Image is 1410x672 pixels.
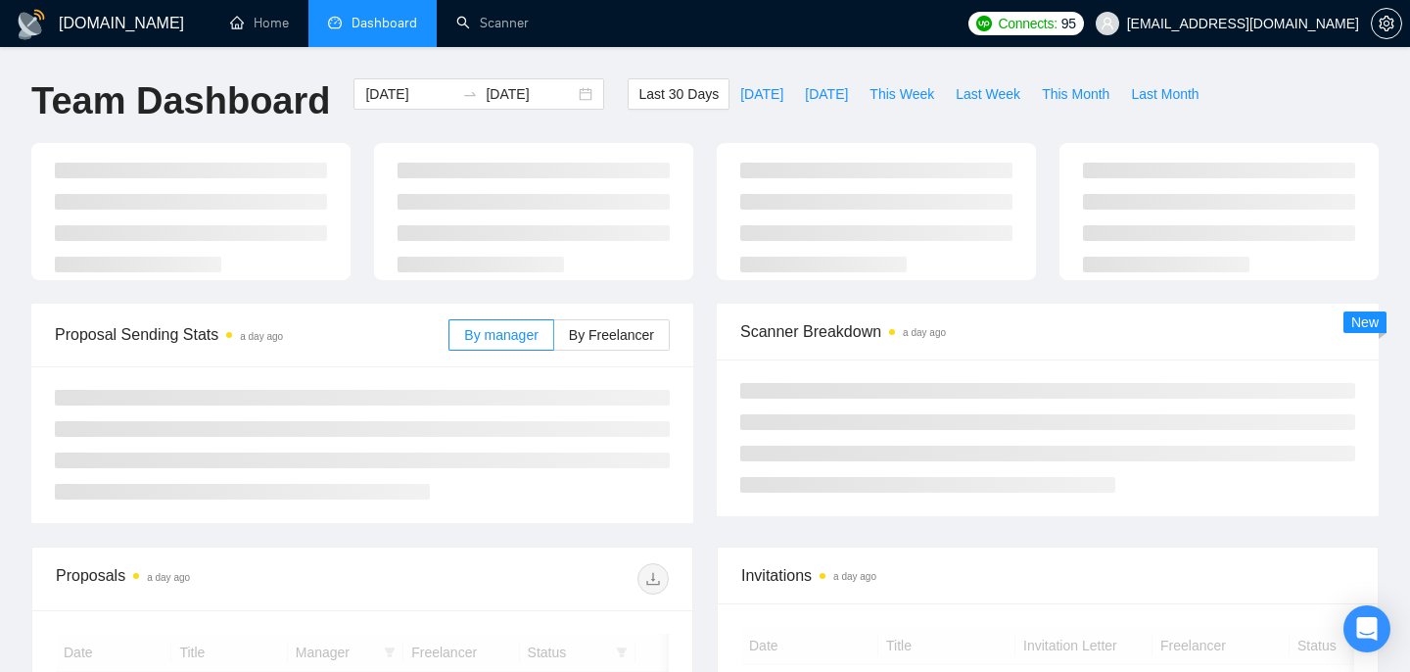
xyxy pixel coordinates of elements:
button: This Month [1031,78,1120,110]
time: a day ago [833,571,876,582]
span: This Week [869,83,934,105]
span: swap-right [462,86,478,102]
a: homeHome [230,15,289,31]
button: Last Week [945,78,1031,110]
button: [DATE] [729,78,794,110]
time: a day ago [240,331,283,342]
button: Last 30 Days [628,78,729,110]
button: setting [1371,8,1402,39]
h1: Team Dashboard [31,78,330,124]
img: upwork-logo.png [976,16,992,31]
span: By Freelancer [569,327,654,343]
span: setting [1372,16,1401,31]
span: Dashboard [352,15,417,31]
span: This Month [1042,83,1109,105]
time: a day ago [147,572,190,583]
span: Invitations [741,563,1354,588]
span: Scanner Breakdown [740,319,1355,344]
img: logo [16,9,47,40]
span: Proposal Sending Stats [55,322,448,347]
span: New [1351,314,1379,330]
span: By manager [464,327,538,343]
a: searchScanner [456,15,529,31]
input: End date [486,83,575,105]
button: This Week [859,78,945,110]
button: [DATE] [794,78,859,110]
a: setting [1371,16,1402,31]
span: Last Week [956,83,1020,105]
span: Last 30 Days [638,83,719,105]
span: 95 [1061,13,1076,34]
span: to [462,86,478,102]
span: Last Month [1131,83,1198,105]
span: [DATE] [805,83,848,105]
span: Connects: [998,13,1057,34]
div: Proposals [56,563,362,595]
button: Last Month [1120,78,1209,110]
input: Start date [365,83,454,105]
span: dashboard [328,16,342,29]
span: [DATE] [740,83,783,105]
span: user [1101,17,1114,30]
div: Open Intercom Messenger [1343,605,1390,652]
time: a day ago [903,327,946,338]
